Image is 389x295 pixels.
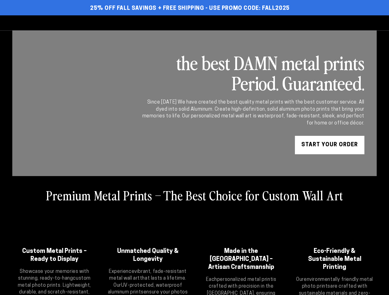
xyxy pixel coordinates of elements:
a: START YOUR Order [295,136,364,154]
span: About Us [261,19,284,27]
h2: the best DAMN metal prints Period. Guaranteed. [141,52,364,93]
strong: environmentally friendly metal photo prints [302,277,373,289]
a: Why Metal? [222,15,257,30]
h2: Premium Metal Prints – The Best Choice for Custom Wall Art [46,187,343,203]
h2: Made in the [GEOGRAPHIC_DATA] – Artisan Craftsmanship [207,247,276,271]
a: About Us [258,15,287,30]
strong: personalized metal print [217,277,272,282]
h2: Unmatched Quality & Longevity [113,247,182,263]
strong: vibrant, fade-resistant metal wall art [109,269,187,281]
span: Professionals [292,19,327,27]
span: Why Metal? [225,19,254,27]
strong: custom metal photo prints [18,276,91,288]
div: Since [DATE] We have created the best quality metal prints with the best customer service. All dy... [141,99,364,127]
h2: Eco-Friendly & Sustainable Metal Printing [300,247,369,271]
span: Shop By Use [188,19,217,27]
strong: UV-protected, waterproof aluminum prints [108,283,182,295]
a: Shop By Use [185,15,220,30]
span: 25% off FALL Savings + Free Shipping - Use Promo Code: FALL2025 [90,5,290,12]
summary: Search our site [340,16,353,30]
a: Professionals [288,15,331,30]
span: Start Your Print [138,19,180,27]
h2: Custom Metal Prints – Ready to Display [20,247,89,263]
a: Start Your Print [135,15,183,30]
